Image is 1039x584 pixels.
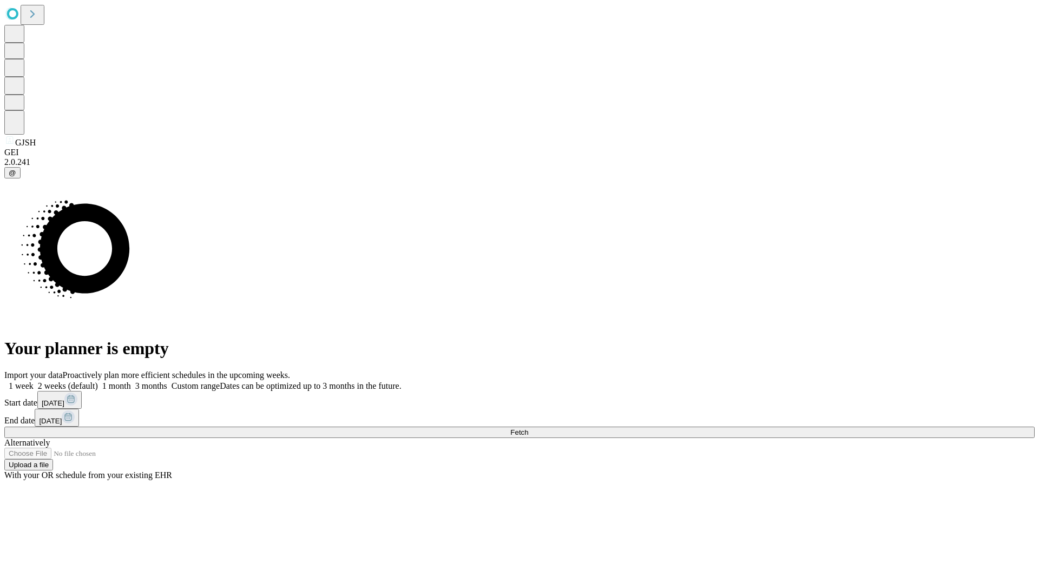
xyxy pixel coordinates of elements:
span: Alternatively [4,438,50,447]
span: GJSH [15,138,36,147]
h1: Your planner is empty [4,339,1035,359]
span: Import your data [4,370,63,380]
span: Dates can be optimized up to 3 months in the future. [220,381,401,390]
span: @ [9,169,16,177]
button: Fetch [4,427,1035,438]
button: @ [4,167,21,178]
span: 2 weeks (default) [38,381,98,390]
button: Upload a file [4,459,53,470]
span: Proactively plan more efficient schedules in the upcoming weeks. [63,370,290,380]
div: 2.0.241 [4,157,1035,167]
div: End date [4,409,1035,427]
span: 1 month [102,381,131,390]
div: GEI [4,148,1035,157]
div: Start date [4,391,1035,409]
span: 1 week [9,381,34,390]
span: 3 months [135,381,167,390]
button: [DATE] [37,391,82,409]
span: With your OR schedule from your existing EHR [4,470,172,480]
button: [DATE] [35,409,79,427]
span: Fetch [510,428,528,436]
span: [DATE] [39,417,62,425]
span: Custom range [172,381,220,390]
span: [DATE] [42,399,64,407]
